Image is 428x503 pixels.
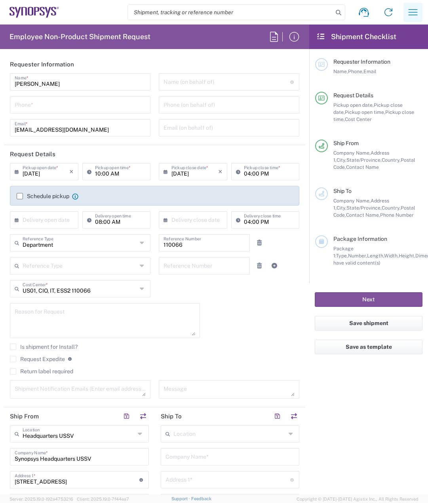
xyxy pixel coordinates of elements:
label: Is shipment for Install? [10,344,78,350]
a: Add Reference [269,260,280,271]
i: × [69,165,74,178]
span: Copyright © [DATE]-[DATE] Agistix Inc., All Rights Reserved [297,495,418,503]
a: Support [171,496,191,501]
label: Return label required [10,368,73,374]
span: Contact Name, [346,212,380,218]
span: Width, [384,253,399,259]
span: State/Province, [346,157,382,163]
span: Height, [399,253,415,259]
h2: Request Details [10,150,55,158]
span: Cost Center [345,116,372,122]
h2: Requester Information [10,61,74,68]
h2: Ship To [161,412,182,420]
button: Save shipment [315,316,422,331]
span: City, [337,157,346,163]
span: Pickup open time, [345,109,385,115]
span: Pickup open date, [333,102,374,108]
h2: Employee Non-Product Shipment Request [10,32,150,42]
span: Ship To [333,188,352,194]
span: Request Details [333,92,373,98]
span: Server: 2025.19.0-192a4753216 [10,497,73,501]
span: Client: 2025.19.0-7f44ea7 [77,497,129,501]
label: Request Expedite [10,356,65,362]
span: Package 1: [333,246,354,259]
span: Phone Number [380,212,414,218]
span: Country, [382,157,401,163]
span: Phone, [348,68,363,74]
span: Ship From [333,140,359,146]
h2: Ship From [10,412,39,420]
span: Company Name, [333,150,371,156]
span: State/Province, [346,205,382,211]
span: Number, [348,253,367,259]
span: Package Information [333,236,387,242]
h2: Shipment Checklist [316,32,396,42]
label: Schedule pickup [17,193,69,199]
button: Next [315,292,422,307]
span: Company Name, [333,198,371,204]
a: Remove Reference [254,237,265,248]
span: Country, [382,205,401,211]
span: Email [363,68,377,74]
a: Feedback [191,496,211,501]
button: Save as template [315,340,422,354]
i: × [218,165,223,178]
span: Length, [367,253,384,259]
span: City, [337,205,346,211]
span: Name, [333,68,348,74]
span: Type, [336,253,348,259]
input: Shipment, tracking or reference number [128,5,333,20]
span: Contact Name [346,164,379,170]
span: Requester Information [333,59,390,65]
a: Remove Reference [254,260,265,271]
